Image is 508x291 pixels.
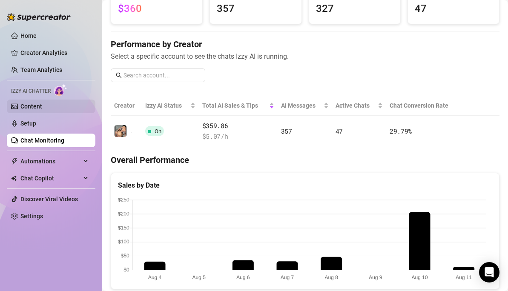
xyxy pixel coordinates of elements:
span: Chat Copilot [20,171,81,185]
span: Izzy AI Chatter [11,87,51,95]
th: Chat Conversion Rate [386,96,461,116]
span: 357 [217,1,294,17]
th: Total AI Sales & Tips [199,96,278,116]
span: Total AI Sales & Tips [202,101,267,110]
img: Chat Copilot [11,175,17,181]
span: search [116,72,122,78]
a: Content [20,103,42,110]
span: AI Messages [281,101,322,110]
span: Izzy AI Status [145,101,189,110]
th: Izzy AI Status [142,96,199,116]
img: AI Chatter [54,84,67,96]
span: $360 [118,3,142,14]
th: Active Chats [332,96,386,116]
a: Discover Viral Videos [20,196,78,203]
span: right [468,128,474,134]
div: Open Intercom Messenger [479,262,499,282]
span: 327 [316,1,393,17]
div: Sales by Date [118,180,492,191]
button: right [464,124,478,138]
span: 29.79 % [390,127,412,135]
span: . [130,128,132,134]
span: thunderbolt [11,158,18,165]
img: . [115,125,126,137]
th: Creator [111,96,142,116]
span: $359.86 [202,121,274,131]
span: Select a specific account to see the chats Izzy AI is running. [111,51,499,62]
a: Creator Analytics [20,46,89,60]
a: Team Analytics [20,66,62,73]
a: Home [20,32,37,39]
a: Settings [20,213,43,220]
h4: Overall Performance [111,154,499,166]
span: Active Chats [336,101,376,110]
span: Automations [20,154,81,168]
span: 47 [336,127,343,135]
a: Setup [20,120,36,127]
img: logo-BBDzfeDw.svg [7,13,71,21]
span: 47 [415,1,492,17]
th: AI Messages [278,96,332,116]
span: On [155,128,161,134]
h4: Performance by Creator [111,38,499,50]
a: Chat Monitoring [20,137,64,144]
span: 357 [281,127,292,135]
span: $ 5.07 /h [202,131,274,142]
input: Search account... [123,71,200,80]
